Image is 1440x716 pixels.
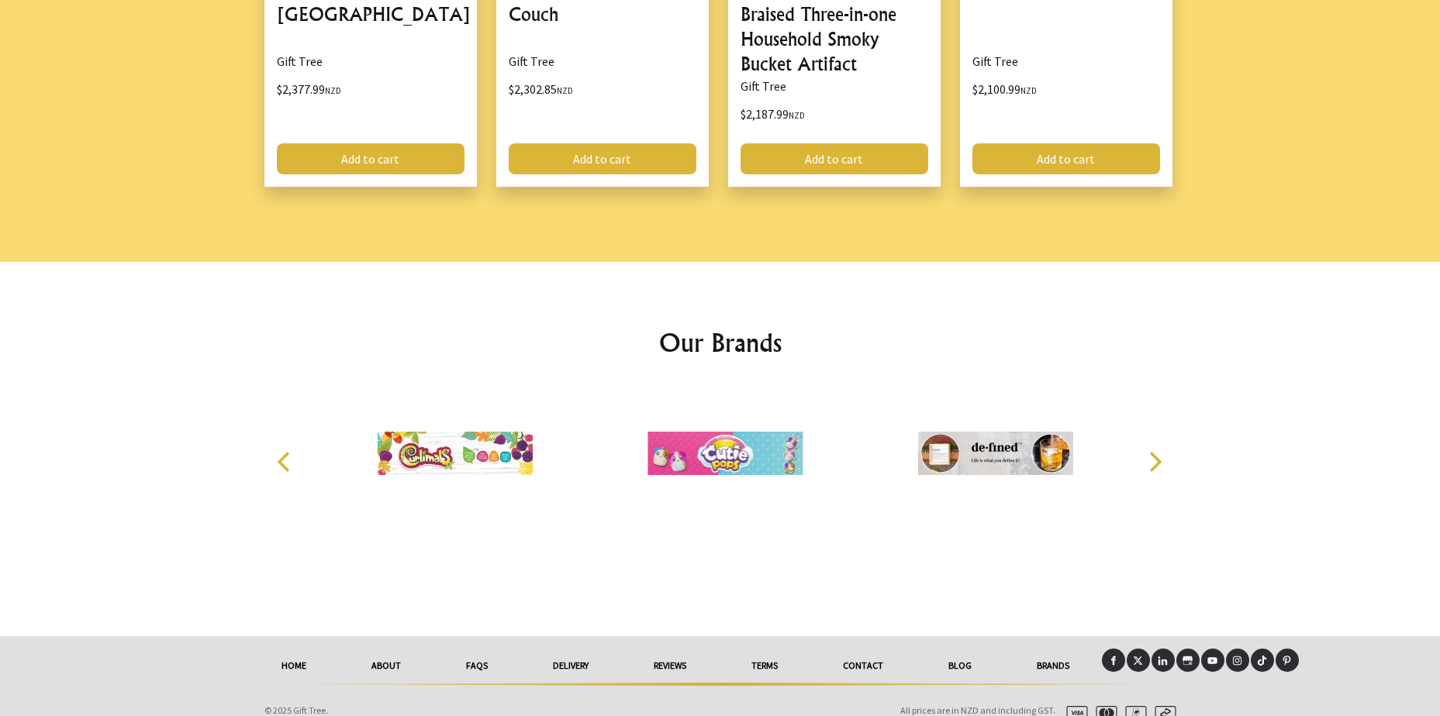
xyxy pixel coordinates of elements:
a: About [339,649,433,683]
button: Previous [269,445,303,479]
a: HOME [249,649,339,683]
a: reviews [621,649,719,683]
a: Instagram [1226,649,1249,672]
button: Next [1138,445,1172,479]
a: Blog [916,649,1004,683]
a: delivery [520,649,621,683]
a: Youtube [1201,649,1224,672]
h2: Our Brands [261,324,1179,361]
a: Add to cart [509,143,696,174]
a: X (Twitter) [1127,649,1150,672]
a: Tiktok [1251,649,1274,672]
img: Defined [918,395,1073,511]
a: LinkedIn [1152,649,1175,672]
a: Add to cart [741,143,928,174]
img: CUTIE POPS [647,395,803,511]
a: Facebook [1102,649,1125,672]
a: Terms [719,649,810,683]
a: Add to cart [972,143,1160,174]
a: FAQs [433,649,520,683]
a: Contact [810,649,916,683]
span: © 2025 Gift Tree. [264,704,328,716]
span: All prices are in NZD and including GST. [900,704,1055,716]
a: Brands [1004,649,1102,683]
img: Curlimals [378,395,533,511]
a: Add to cart [277,143,464,174]
a: Pinterest [1276,649,1299,672]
